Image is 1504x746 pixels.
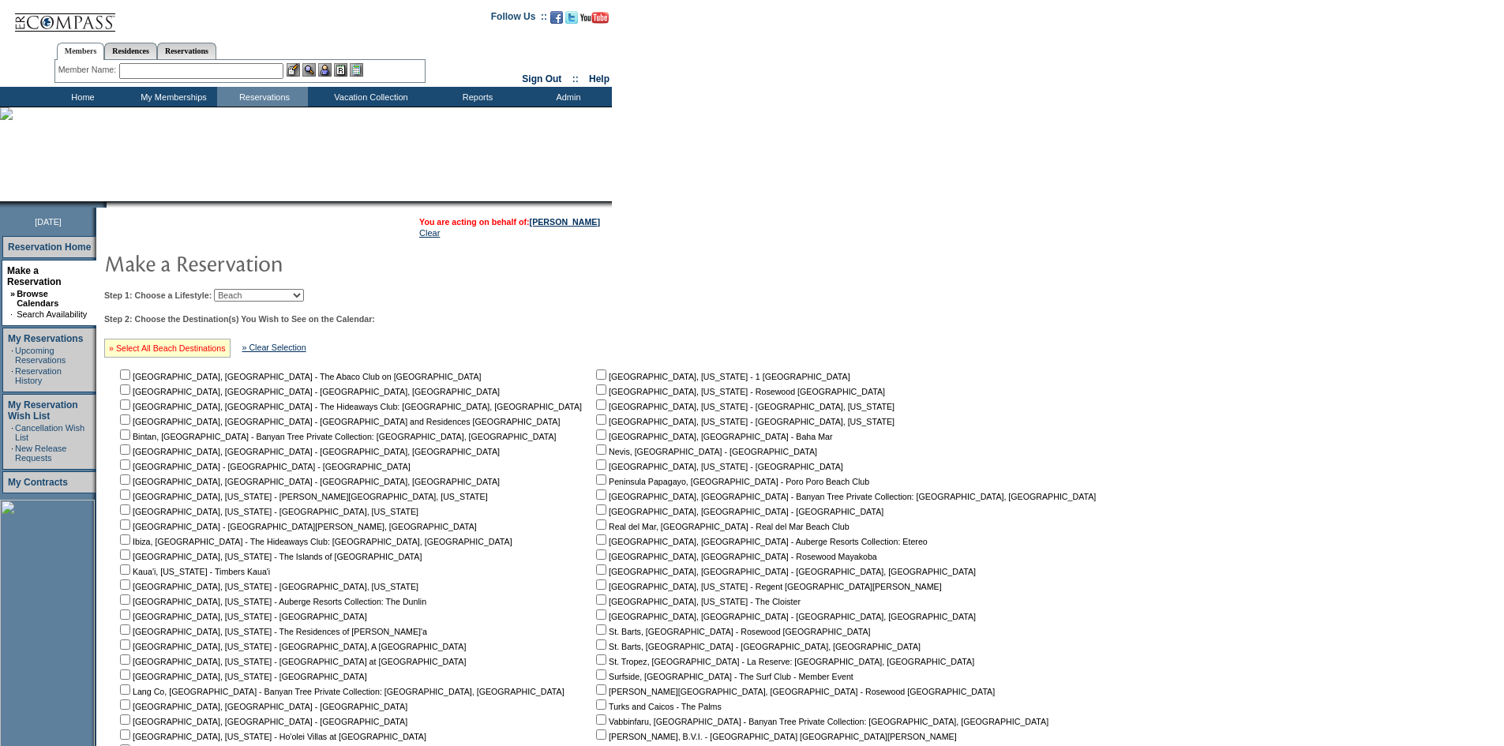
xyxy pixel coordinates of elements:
[593,672,853,681] nobr: Surfside, [GEOGRAPHIC_DATA] - The Surf Club - Member Event
[350,63,363,77] img: b_calculator.gif
[593,612,976,621] nobr: [GEOGRAPHIC_DATA], [GEOGRAPHIC_DATA] - [GEOGRAPHIC_DATA], [GEOGRAPHIC_DATA]
[36,87,126,107] td: Home
[580,16,609,25] a: Subscribe to our YouTube Channel
[57,43,105,60] a: Members
[117,612,367,621] nobr: [GEOGRAPHIC_DATA], [US_STATE] - [GEOGRAPHIC_DATA]
[35,217,62,227] span: [DATE]
[593,372,850,381] nobr: [GEOGRAPHIC_DATA], [US_STATE] - 1 [GEOGRAPHIC_DATA]
[15,366,62,385] a: Reservation History
[530,217,600,227] a: [PERSON_NAME]
[8,477,68,488] a: My Contracts
[10,309,15,319] td: ·
[11,366,13,385] td: ·
[117,657,466,666] nobr: [GEOGRAPHIC_DATA], [US_STATE] - [GEOGRAPHIC_DATA] at [GEOGRAPHIC_DATA]
[8,242,91,253] a: Reservation Home
[593,402,895,411] nobr: [GEOGRAPHIC_DATA], [US_STATE] - [GEOGRAPHIC_DATA], [US_STATE]
[287,63,300,77] img: b_edit.gif
[117,372,482,381] nobr: [GEOGRAPHIC_DATA], [GEOGRAPHIC_DATA] - The Abaco Club on [GEOGRAPHIC_DATA]
[593,447,817,456] nobr: Nevis, [GEOGRAPHIC_DATA] - [GEOGRAPHIC_DATA]
[58,63,119,77] div: Member Name:
[580,12,609,24] img: Subscribe to our YouTube Channel
[126,87,217,107] td: My Memberships
[593,702,722,711] nobr: Turks and Caicos - The Palms
[117,687,564,696] nobr: Lang Co, [GEOGRAPHIC_DATA] - Banyan Tree Private Collection: [GEOGRAPHIC_DATA], [GEOGRAPHIC_DATA]
[104,247,420,279] img: pgTtlMakeReservation.gif
[593,462,843,471] nobr: [GEOGRAPHIC_DATA], [US_STATE] - [GEOGRAPHIC_DATA]
[593,552,877,561] nobr: [GEOGRAPHIC_DATA], [GEOGRAPHIC_DATA] - Rosewood Mayakoba
[242,343,306,352] a: » Clear Selection
[104,43,157,59] a: Residences
[17,289,58,308] a: Browse Calendars
[8,399,78,422] a: My Reservation Wish List
[11,346,13,365] td: ·
[522,73,561,84] a: Sign Out
[117,402,582,411] nobr: [GEOGRAPHIC_DATA], [GEOGRAPHIC_DATA] - The Hideaways Club: [GEOGRAPHIC_DATA], [GEOGRAPHIC_DATA]
[593,567,976,576] nobr: [GEOGRAPHIC_DATA], [GEOGRAPHIC_DATA] - [GEOGRAPHIC_DATA], [GEOGRAPHIC_DATA]
[419,217,600,227] span: You are acting on behalf of:
[593,582,942,591] nobr: [GEOGRAPHIC_DATA], [US_STATE] - Regent [GEOGRAPHIC_DATA][PERSON_NAME]
[117,462,411,471] nobr: [GEOGRAPHIC_DATA] - [GEOGRAPHIC_DATA] - [GEOGRAPHIC_DATA]
[104,314,375,324] b: Step 2: Choose the Destination(s) You Wish to See on the Calendar:
[593,657,974,666] nobr: St. Tropez, [GEOGRAPHIC_DATA] - La Reserve: [GEOGRAPHIC_DATA], [GEOGRAPHIC_DATA]
[117,717,407,726] nobr: [GEOGRAPHIC_DATA], [GEOGRAPHIC_DATA] - [GEOGRAPHIC_DATA]
[15,346,66,365] a: Upcoming Reservations
[318,63,332,77] img: Impersonate
[117,567,270,576] nobr: Kaua'i, [US_STATE] - Timbers Kaua'i
[593,717,1048,726] nobr: Vabbinfaru, [GEOGRAPHIC_DATA] - Banyan Tree Private Collection: [GEOGRAPHIC_DATA], [GEOGRAPHIC_DATA]
[15,423,84,442] a: Cancellation Wish List
[565,11,578,24] img: Follow us on Twitter
[117,672,367,681] nobr: [GEOGRAPHIC_DATA], [US_STATE] - [GEOGRAPHIC_DATA]
[589,73,609,84] a: Help
[117,627,427,636] nobr: [GEOGRAPHIC_DATA], [US_STATE] - The Residences of [PERSON_NAME]'a
[117,417,560,426] nobr: [GEOGRAPHIC_DATA], [GEOGRAPHIC_DATA] - [GEOGRAPHIC_DATA] and Residences [GEOGRAPHIC_DATA]
[334,63,347,77] img: Reservations
[593,387,885,396] nobr: [GEOGRAPHIC_DATA], [US_STATE] - Rosewood [GEOGRAPHIC_DATA]
[593,627,870,636] nobr: St. Barts, [GEOGRAPHIC_DATA] - Rosewood [GEOGRAPHIC_DATA]
[550,16,563,25] a: Become our fan on Facebook
[117,492,488,501] nobr: [GEOGRAPHIC_DATA], [US_STATE] - [PERSON_NAME][GEOGRAPHIC_DATA], [US_STATE]
[109,343,226,353] a: » Select All Beach Destinations
[7,265,62,287] a: Make a Reservation
[101,201,107,208] img: promoShadowLeftCorner.gif
[117,477,500,486] nobr: [GEOGRAPHIC_DATA], [GEOGRAPHIC_DATA] - [GEOGRAPHIC_DATA], [GEOGRAPHIC_DATA]
[593,432,832,441] nobr: [GEOGRAPHIC_DATA], [GEOGRAPHIC_DATA] - Baha Mar
[8,333,83,344] a: My Reservations
[117,432,557,441] nobr: Bintan, [GEOGRAPHIC_DATA] - Banyan Tree Private Collection: [GEOGRAPHIC_DATA], [GEOGRAPHIC_DATA]
[565,16,578,25] a: Follow us on Twitter
[593,537,928,546] nobr: [GEOGRAPHIC_DATA], [GEOGRAPHIC_DATA] - Auberge Resorts Collection: Etereo
[117,537,512,546] nobr: Ibiza, [GEOGRAPHIC_DATA] - The Hideaways Club: [GEOGRAPHIC_DATA], [GEOGRAPHIC_DATA]
[117,447,500,456] nobr: [GEOGRAPHIC_DATA], [GEOGRAPHIC_DATA] - [GEOGRAPHIC_DATA], [GEOGRAPHIC_DATA]
[11,423,13,442] td: ·
[157,43,216,59] a: Reservations
[117,732,426,741] nobr: [GEOGRAPHIC_DATA], [US_STATE] - Ho'olei Villas at [GEOGRAPHIC_DATA]
[491,9,547,28] td: Follow Us ::
[593,522,850,531] nobr: Real del Mar, [GEOGRAPHIC_DATA] - Real del Mar Beach Club
[521,87,612,107] td: Admin
[593,687,995,696] nobr: [PERSON_NAME][GEOGRAPHIC_DATA], [GEOGRAPHIC_DATA] - Rosewood [GEOGRAPHIC_DATA]
[104,291,212,300] b: Step 1: Choose a Lifestyle:
[11,444,13,463] td: ·
[117,702,407,711] nobr: [GEOGRAPHIC_DATA], [GEOGRAPHIC_DATA] - [GEOGRAPHIC_DATA]
[419,228,440,238] a: Clear
[17,309,87,319] a: Search Availability
[15,444,66,463] a: New Release Requests
[593,597,801,606] nobr: [GEOGRAPHIC_DATA], [US_STATE] - The Cloister
[308,87,430,107] td: Vacation Collection
[593,477,869,486] nobr: Peninsula Papagayo, [GEOGRAPHIC_DATA] - Poro Poro Beach Club
[117,582,418,591] nobr: [GEOGRAPHIC_DATA], [US_STATE] - [GEOGRAPHIC_DATA], [US_STATE]
[550,11,563,24] img: Become our fan on Facebook
[117,507,418,516] nobr: [GEOGRAPHIC_DATA], [US_STATE] - [GEOGRAPHIC_DATA], [US_STATE]
[117,387,500,396] nobr: [GEOGRAPHIC_DATA], [GEOGRAPHIC_DATA] - [GEOGRAPHIC_DATA], [GEOGRAPHIC_DATA]
[593,507,883,516] nobr: [GEOGRAPHIC_DATA], [GEOGRAPHIC_DATA] - [GEOGRAPHIC_DATA]
[107,201,108,208] img: blank.gif
[593,642,921,651] nobr: St. Barts, [GEOGRAPHIC_DATA] - [GEOGRAPHIC_DATA], [GEOGRAPHIC_DATA]
[593,492,1096,501] nobr: [GEOGRAPHIC_DATA], [GEOGRAPHIC_DATA] - Banyan Tree Private Collection: [GEOGRAPHIC_DATA], [GEOGRA...
[117,522,477,531] nobr: [GEOGRAPHIC_DATA] - [GEOGRAPHIC_DATA][PERSON_NAME], [GEOGRAPHIC_DATA]
[117,597,426,606] nobr: [GEOGRAPHIC_DATA], [US_STATE] - Auberge Resorts Collection: The Dunlin
[572,73,579,84] span: ::
[117,642,466,651] nobr: [GEOGRAPHIC_DATA], [US_STATE] - [GEOGRAPHIC_DATA], A [GEOGRAPHIC_DATA]
[10,289,15,298] b: »
[217,87,308,107] td: Reservations
[593,732,957,741] nobr: [PERSON_NAME], B.V.I. - [GEOGRAPHIC_DATA] [GEOGRAPHIC_DATA][PERSON_NAME]
[430,87,521,107] td: Reports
